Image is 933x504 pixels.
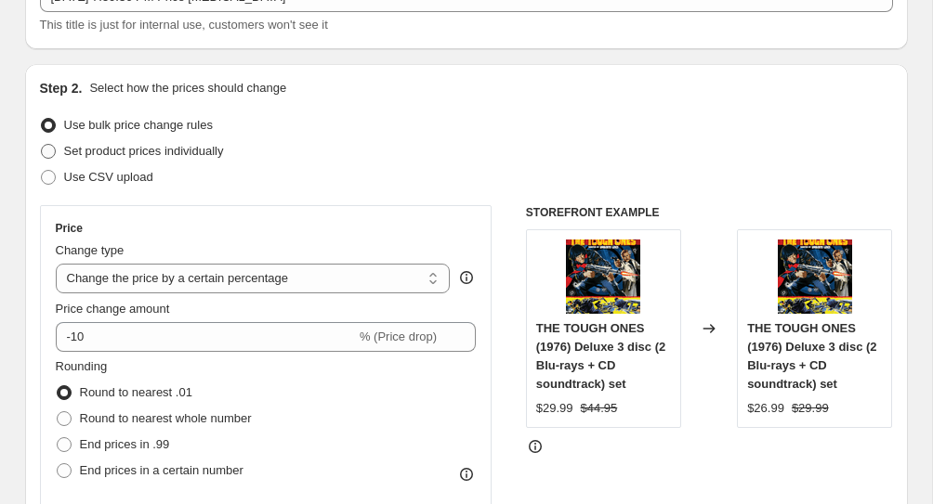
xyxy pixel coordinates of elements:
span: Use CSV upload [64,170,153,184]
span: Price change amount [56,302,170,316]
input: -15 [56,322,356,352]
div: $26.99 [747,399,784,418]
span: End prices in .99 [80,437,170,451]
p: Select how the prices should change [89,79,286,97]
strike: $29.99 [792,399,829,418]
h3: Price [56,221,83,236]
img: the-tough-ones-1976-3-disc-2-blu-rays-cd-soundtrack-set-embossed-slipcover-31657925509272_80x.png [566,239,640,314]
h2: Step 2. [40,79,83,97]
h6: STOREFRONT EXAMPLE [526,205,893,220]
span: This title is just for internal use, customers won't see it [40,18,328,32]
span: THE TOUGH ONES (1976) Deluxe 3 disc (2 Blu-rays + CD soundtrack) set [536,321,665,391]
strike: $44.95 [581,399,618,418]
span: End prices in a certain number [80,463,243,477]
span: Use bulk price change rules [64,118,213,132]
span: % (Price drop) [360,330,437,343]
span: Rounding [56,359,108,373]
div: $29.99 [536,399,573,418]
span: Round to nearest .01 [80,385,192,399]
div: help [457,268,476,287]
span: Change type [56,243,125,257]
span: THE TOUGH ONES (1976) Deluxe 3 disc (2 Blu-rays + CD soundtrack) set [747,321,876,391]
span: Set product prices individually [64,144,224,158]
img: the-tough-ones-1976-3-disc-2-blu-rays-cd-soundtrack-set-embossed-slipcover-31657925509272_80x.png [778,239,852,314]
span: Round to nearest whole number [80,411,252,425]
